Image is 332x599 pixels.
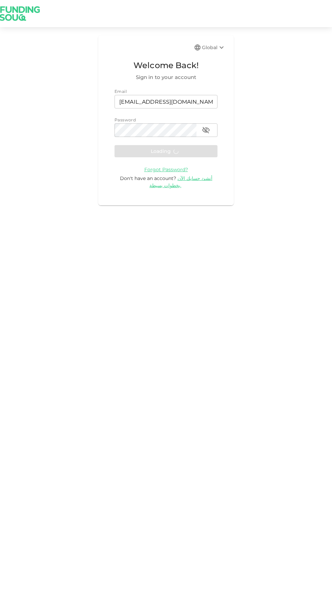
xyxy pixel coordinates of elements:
[115,73,217,81] span: Sign in to your account
[115,117,136,122] span: Password
[202,43,226,52] div: Global
[115,95,217,108] input: email
[144,166,188,173] span: Forgot Password?
[115,59,217,72] span: Welcome Back!
[149,175,212,188] span: أنشئ حسابك الآن بخطوات بسيطة.
[115,89,127,94] span: Email
[120,175,176,181] span: Don't have an account?
[115,123,196,137] input: password
[144,166,188,173] a: Forgot Password?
